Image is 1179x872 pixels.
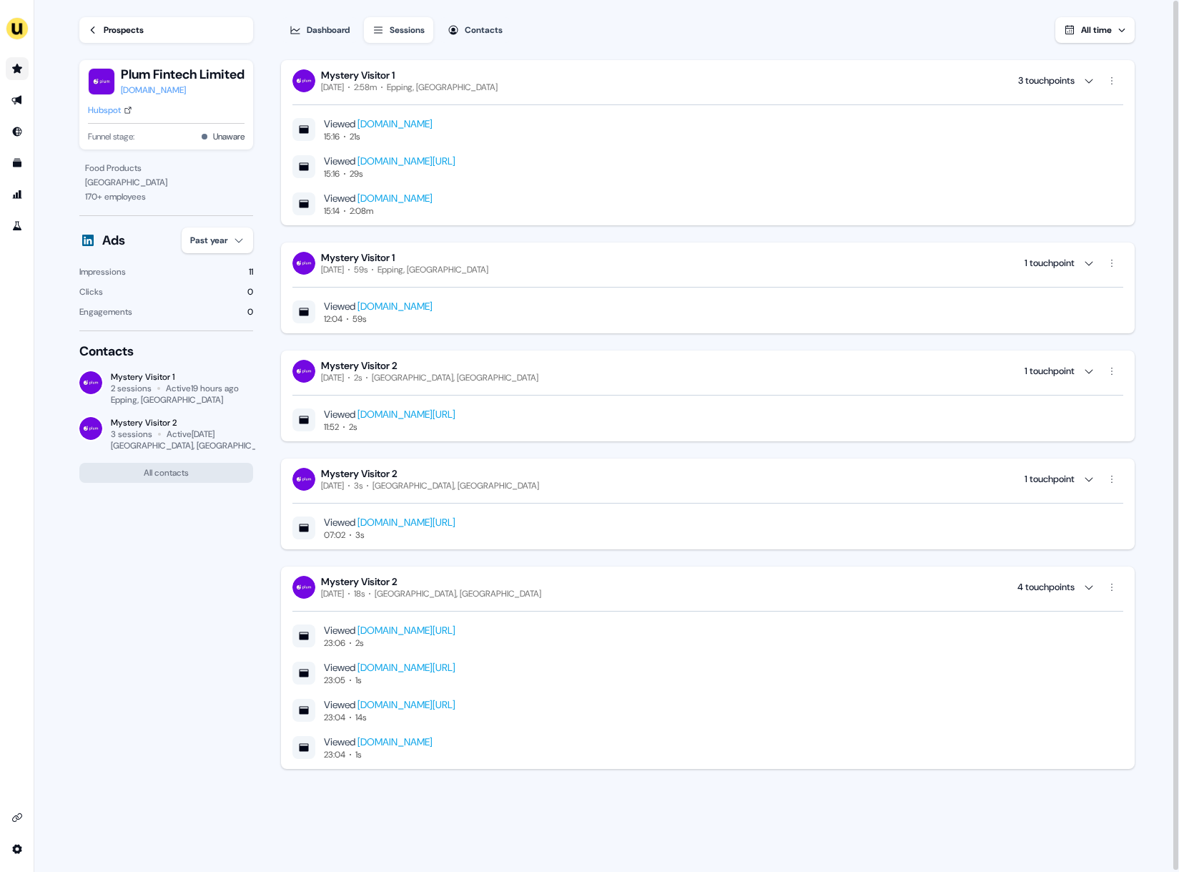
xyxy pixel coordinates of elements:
[1055,17,1135,43] button: All time
[121,66,245,83] button: Plum Fintech Limited
[324,712,345,723] div: 23:04
[354,588,365,599] div: 18s
[324,675,345,686] div: 23:05
[79,265,126,279] div: Impressions
[354,480,362,491] div: 3s
[281,17,358,43] button: Dashboard
[111,428,152,440] div: 3 sessions
[292,467,1123,491] button: Mystery Visitor 2[DATE]3s[GEOGRAPHIC_DATA], [GEOGRAPHIC_DATA] 1 touchpoint
[357,155,455,167] a: [DOMAIN_NAME][URL]
[104,23,144,37] div: Prospects
[88,129,134,144] span: Funnel stage:
[292,359,1123,383] button: Mystery Visitor 2[DATE]2s[GEOGRAPHIC_DATA], [GEOGRAPHIC_DATA] 1 touchpoint
[324,421,339,433] div: 11:52
[324,168,340,180] div: 15:16
[321,467,539,480] div: Mystery Visitor 2
[111,383,152,394] div: 2 sessions
[324,660,455,675] div: Viewed
[324,117,433,131] div: Viewed
[390,23,425,37] div: Sessions
[355,712,366,723] div: 14s
[324,749,345,760] div: 23:04
[307,23,350,37] div: Dashboard
[6,120,29,143] a: Go to Inbound
[321,359,538,372] div: Mystery Visitor 2
[85,161,247,175] div: Food Products
[350,205,373,217] div: 2:08m
[182,227,253,253] button: Past year
[1017,580,1075,594] div: 4 touchpoints
[1025,472,1075,486] div: 1 touchpoint
[79,305,132,319] div: Engagements
[111,417,253,428] div: Mystery Visitor 2
[364,17,433,43] button: Sessions
[321,264,344,275] div: [DATE]
[350,131,360,142] div: 21s
[1081,24,1112,36] span: All time
[6,89,29,112] a: Go to outbound experience
[321,251,488,264] div: Mystery Visitor 1
[321,588,344,599] div: [DATE]
[292,383,1123,433] div: Mystery Visitor 2[DATE]2s[GEOGRAPHIC_DATA], [GEOGRAPHIC_DATA] 1 touchpoint
[6,57,29,80] a: Go to prospects
[321,575,541,588] div: Mystery Visitor 2
[111,394,223,406] div: Epping, [GEOGRAPHIC_DATA]
[357,698,455,711] a: [DOMAIN_NAME][URL]
[6,838,29,861] a: Go to integrations
[321,480,344,491] div: [DATE]
[292,251,1123,275] button: Mystery Visitor 1[DATE]59sEpping, [GEOGRAPHIC_DATA] 1 touchpoint
[349,421,357,433] div: 2s
[321,69,498,82] div: Mystery Visitor 1
[85,190,247,204] div: 170 + employees
[247,285,253,299] div: 0
[357,192,433,205] a: [DOMAIN_NAME]
[249,265,253,279] div: 11
[354,264,367,275] div: 59s
[85,175,247,190] div: [GEOGRAPHIC_DATA]
[357,735,433,748] a: [DOMAIN_NAME]
[321,82,344,93] div: [DATE]
[324,735,433,749] div: Viewed
[357,516,455,529] a: [DOMAIN_NAME][URL]
[352,313,366,325] div: 59s
[324,205,340,217] div: 15:14
[121,83,245,97] a: [DOMAIN_NAME]
[1025,256,1075,270] div: 1 touchpoint
[292,69,1123,93] button: Mystery Visitor 1[DATE]2:58mEpping, [GEOGRAPHIC_DATA] 3 touchpoints
[357,408,455,421] a: [DOMAIN_NAME][URL]
[111,440,279,451] div: [GEOGRAPHIC_DATA], [GEOGRAPHIC_DATA]
[324,154,455,168] div: Viewed
[6,215,29,237] a: Go to experiments
[387,82,498,93] div: Epping, [GEOGRAPHIC_DATA]
[167,428,214,440] div: Active [DATE]
[88,103,121,117] div: Hubspot
[166,383,239,394] div: Active 19 hours ago
[292,575,1123,599] button: Mystery Visitor 2[DATE]18s[GEOGRAPHIC_DATA], [GEOGRAPHIC_DATA] 4 touchpoints
[355,529,364,541] div: 3s
[79,343,253,360] div: Contacts
[324,697,455,712] div: Viewed
[324,623,455,637] div: Viewed
[354,82,377,93] div: 2:58m
[88,103,132,117] a: Hubspot
[6,806,29,829] a: Go to integrations
[378,264,488,275] div: Epping, [GEOGRAPHIC_DATA]
[357,661,455,674] a: [DOMAIN_NAME][URL]
[357,624,455,637] a: [DOMAIN_NAME][URL]
[324,191,433,205] div: Viewed
[375,588,541,599] div: [GEOGRAPHIC_DATA], [GEOGRAPHIC_DATA]
[292,491,1123,541] div: Mystery Visitor 2[DATE]3s[GEOGRAPHIC_DATA], [GEOGRAPHIC_DATA] 1 touchpoint
[324,131,340,142] div: 15:16
[324,299,433,313] div: Viewed
[357,300,433,313] a: [DOMAIN_NAME]
[292,599,1123,760] div: Mystery Visitor 2[DATE]18s[GEOGRAPHIC_DATA], [GEOGRAPHIC_DATA] 4 touchpoints
[324,515,455,529] div: Viewed
[292,93,1123,217] div: Mystery Visitor 1[DATE]2:58mEpping, [GEOGRAPHIC_DATA] 3 touchpoints
[372,372,538,383] div: [GEOGRAPHIC_DATA], [GEOGRAPHIC_DATA]
[373,480,539,491] div: [GEOGRAPHIC_DATA], [GEOGRAPHIC_DATA]
[324,313,342,325] div: 12:04
[439,17,511,43] button: Contacts
[357,117,433,130] a: [DOMAIN_NAME]
[6,183,29,206] a: Go to attribution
